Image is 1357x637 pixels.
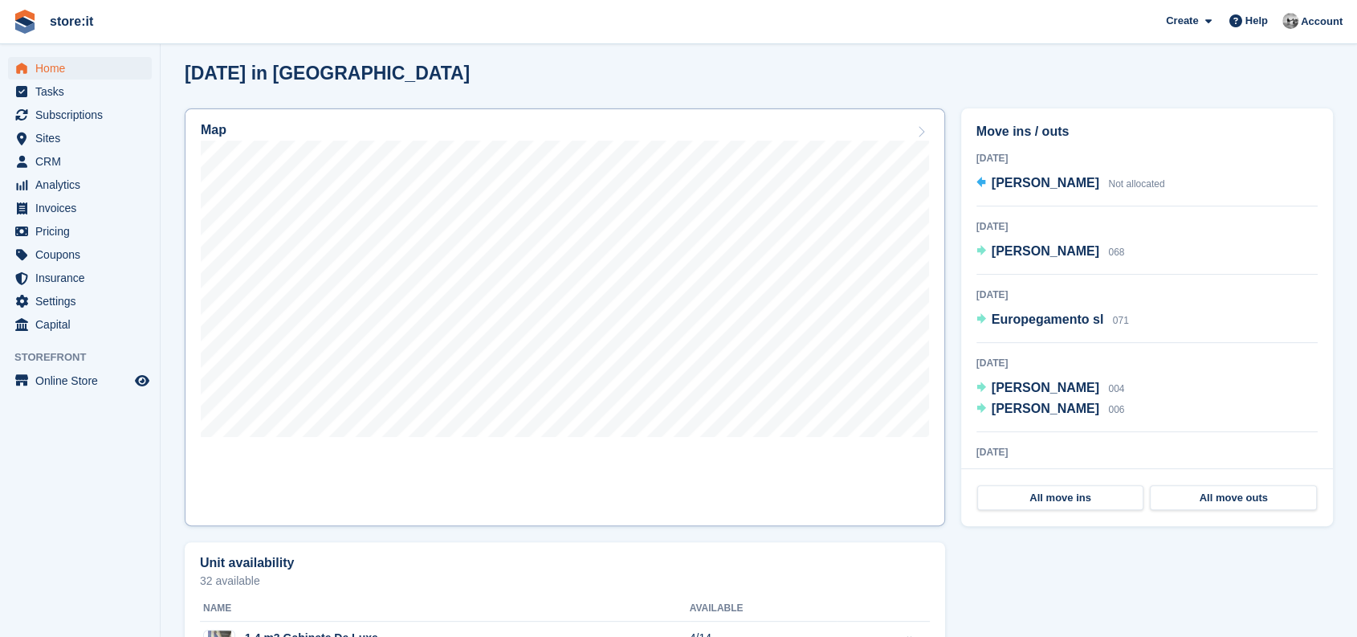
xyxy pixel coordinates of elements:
[35,197,132,219] span: Invoices
[1108,247,1124,258] span: 068
[43,8,100,35] a: store:it
[35,104,132,126] span: Subscriptions
[1113,315,1129,326] span: 071
[8,313,152,336] a: menu
[992,381,1099,394] span: [PERSON_NAME]
[1108,178,1164,190] span: Not allocated
[976,356,1318,370] div: [DATE]
[8,104,152,126] a: menu
[8,267,152,289] a: menu
[976,242,1125,263] a: [PERSON_NAME] 068
[8,127,152,149] a: menu
[35,150,132,173] span: CRM
[35,313,132,336] span: Capital
[185,63,470,84] h2: [DATE] in [GEOGRAPHIC_DATA]
[992,402,1099,415] span: [PERSON_NAME]
[35,174,132,196] span: Analytics
[35,80,132,103] span: Tasks
[976,151,1318,165] div: [DATE]
[35,290,132,312] span: Settings
[200,575,930,586] p: 32 available
[201,123,226,137] h2: Map
[992,312,1104,326] span: Europegamento sl
[977,485,1144,511] a: All move ins
[132,371,152,390] a: Preview store
[976,219,1318,234] div: [DATE]
[976,310,1129,331] a: Europegamento sl 071
[200,556,294,570] h2: Unit availability
[976,445,1318,459] div: [DATE]
[8,150,152,173] a: menu
[976,122,1318,141] h2: Move ins / outs
[976,174,1165,194] a: [PERSON_NAME] Not allocated
[976,378,1125,399] a: [PERSON_NAME] 004
[8,290,152,312] a: menu
[35,57,132,80] span: Home
[8,57,152,80] a: menu
[200,596,690,622] th: Name
[992,176,1099,190] span: [PERSON_NAME]
[1150,485,1317,511] a: All move outs
[992,244,1099,258] span: [PERSON_NAME]
[8,243,152,266] a: menu
[1301,14,1343,30] span: Account
[13,10,37,34] img: stora-icon-8386f47178a22dfd0bd8f6a31ec36ba5ce8667c1dd55bd0f319d3a0aa187defe.svg
[35,370,132,392] span: Online Store
[1108,404,1124,415] span: 006
[35,267,132,289] span: Insurance
[8,80,152,103] a: menu
[1108,383,1124,394] span: 004
[35,127,132,149] span: Sites
[976,288,1318,302] div: [DATE]
[976,399,1125,420] a: [PERSON_NAME] 006
[14,349,160,365] span: Storefront
[8,174,152,196] a: menu
[35,243,132,266] span: Coupons
[8,220,152,243] a: menu
[1245,13,1268,29] span: Help
[690,596,837,622] th: Available
[35,220,132,243] span: Pricing
[1166,13,1198,29] span: Create
[185,108,945,526] a: Map
[8,370,152,392] a: menu
[8,197,152,219] a: menu
[1282,13,1298,29] img: Christian Ehrensvärd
